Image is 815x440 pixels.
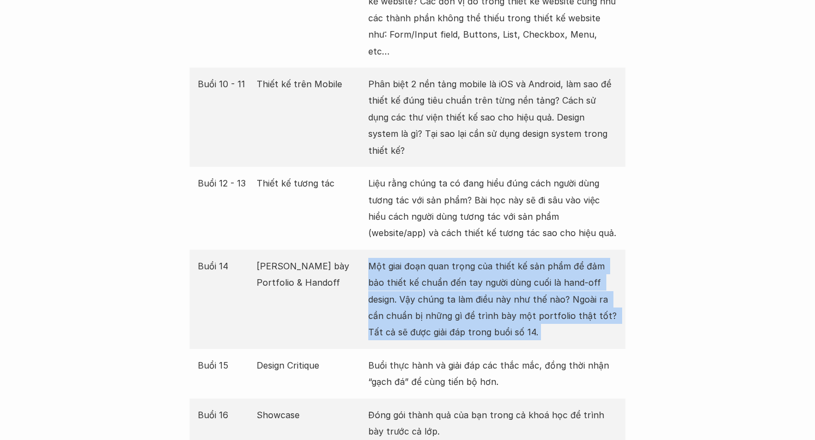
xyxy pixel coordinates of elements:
p: Buổi 16 [198,407,251,423]
p: Phân biệt 2 nền tảng mobile là iOS và Android, làm sao để thiết kế đúng tiêu chuẩn trên từng nền ... [368,76,617,159]
p: [PERSON_NAME] bày Portfolio & Handoff [257,258,363,291]
p: Đóng gói thành quả của bạn trong cả khoá học để trình bày trước cả lớp. [368,407,617,440]
p: Buổi 12 - 13 [198,175,251,191]
p: Buổi 14 [198,258,251,274]
p: Một giai đoạn quan trọng của thiết kế sản phẩm để đảm bảo thiết kế chuẩn đến tay người dùng cuối ... [368,258,617,341]
p: Buổi 15 [198,357,251,373]
p: Buổi 10 - 11 [198,76,251,92]
p: Thiết kế trên Mobile [257,76,363,92]
p: Thiết kế tương tác [257,175,363,191]
p: Showcase [257,407,363,423]
p: Liệu rằng chúng ta có đang hiểu đúng cách người dùng tương tác với sản phẩm? Bài học này sẽ đi sâ... [368,175,617,242]
p: Design Critique [257,357,363,373]
p: Buổi thực hành và giải đáp các thắc mắc, đồng thời nhận “gạch đá” để cùng tiến bộ hơn. [368,357,617,390]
